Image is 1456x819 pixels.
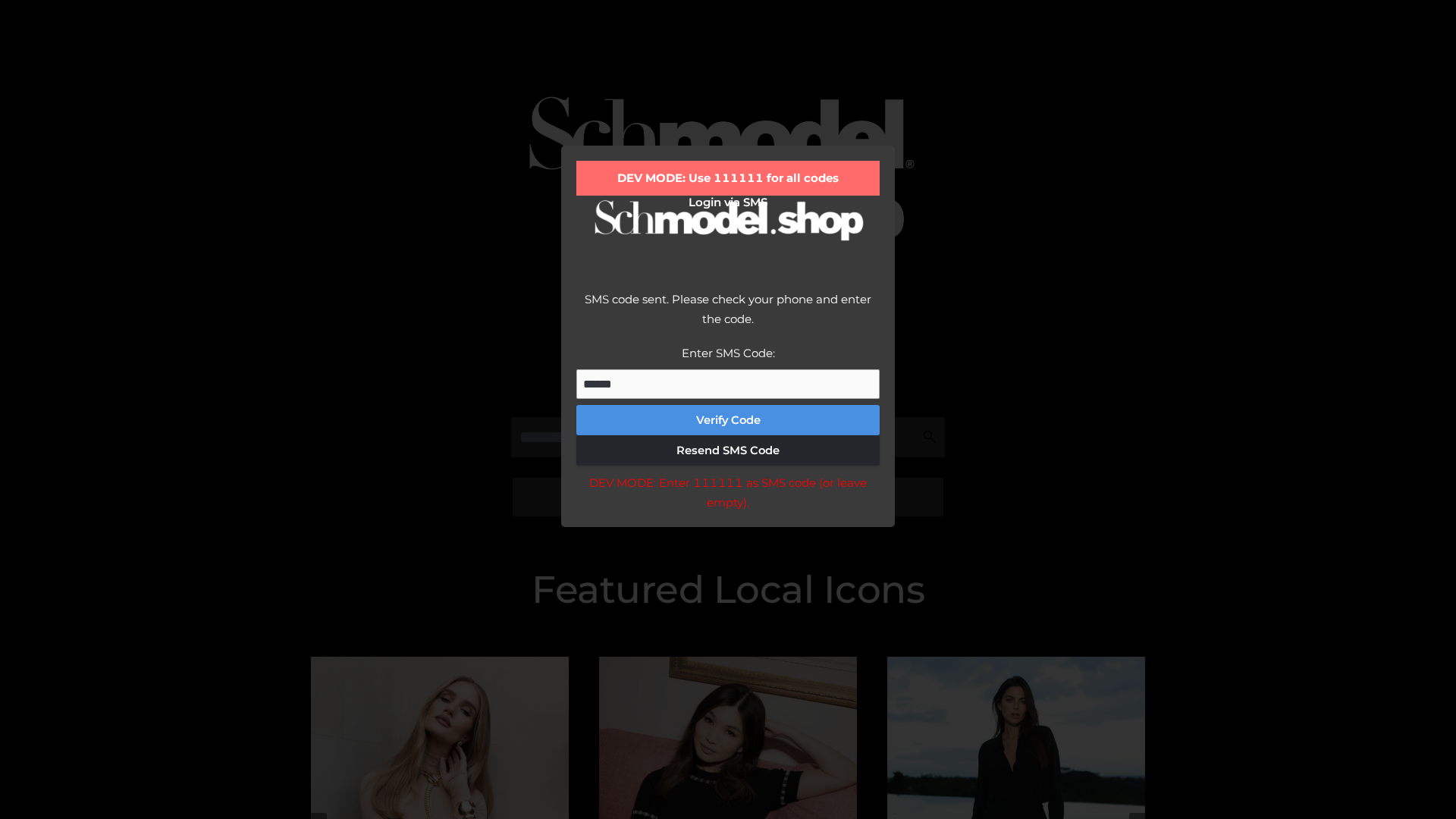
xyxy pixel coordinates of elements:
[576,161,880,196] div: DEV MODE: Use 111111 for all codes
[576,290,880,344] div: SMS code sent. Please check your phone and enter the code.
[576,196,880,209] h2: Login via SMS
[682,346,775,360] label: Enter SMS Code:
[576,473,880,512] div: DEV MODE: Enter 111111 as SMS code (or leave empty).
[576,435,880,466] button: Resend SMS Code
[576,405,880,435] button: Verify Code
